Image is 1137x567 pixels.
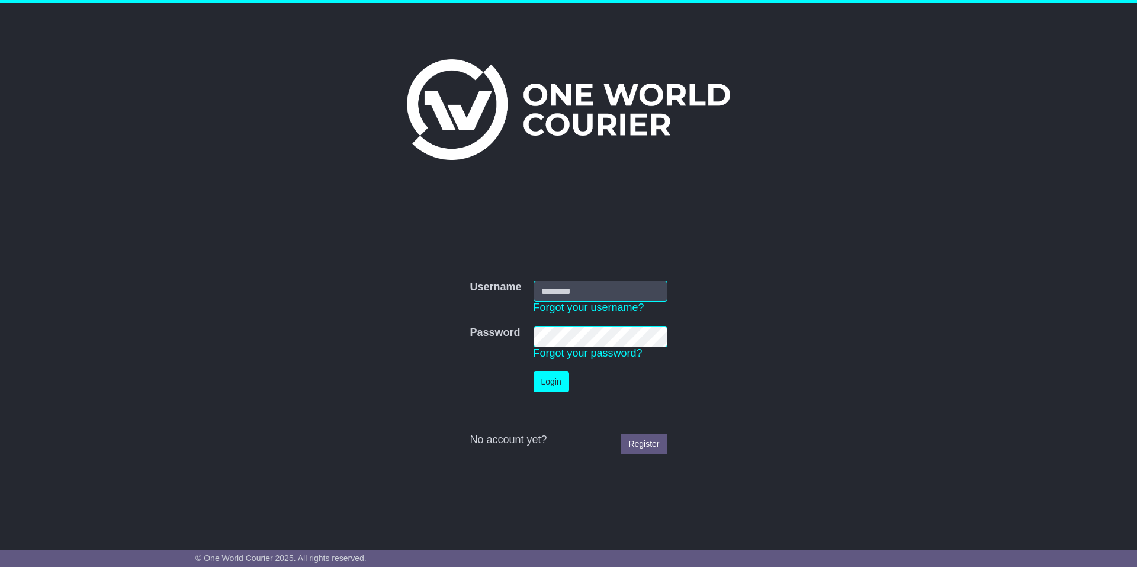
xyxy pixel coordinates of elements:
a: Forgot your password? [534,347,643,359]
a: Forgot your username? [534,302,644,313]
label: Password [470,326,520,339]
img: One World [407,59,730,160]
div: No account yet? [470,434,667,447]
label: Username [470,281,521,294]
button: Login [534,371,569,392]
a: Register [621,434,667,454]
span: © One World Courier 2025. All rights reserved. [195,553,367,563]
